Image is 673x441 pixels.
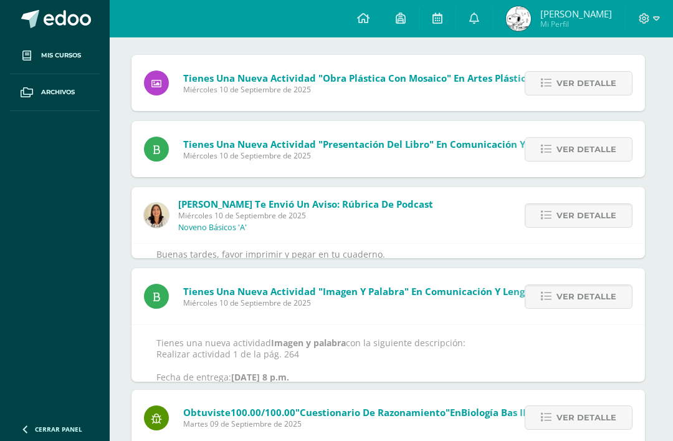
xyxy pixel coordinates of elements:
[144,203,169,228] img: 9af45ed66f6009d12a678bb5324b5cf4.png
[506,6,531,31] img: 2fe051a0aa0600d40a4c34f2cb07456b.png
[183,84,566,95] span: Miércoles 10 de Septiembre de 2025
[556,285,616,308] span: Ver detalle
[295,406,450,419] span: "Cuestionario de razonamiento"
[183,298,578,308] span: Miércoles 10 de Septiembre de 2025
[35,425,82,434] span: Cerrar panel
[540,7,612,20] span: [PERSON_NAME]
[556,138,616,161] span: Ver detalle
[271,337,346,349] strong: Imagen y palabra
[183,138,603,150] span: Tienes una nueva actividad "Presentación del libro" En Comunicación y Lenguage Bas III
[10,37,100,74] a: Mis cursos
[540,19,612,29] span: Mi Perfil
[156,246,620,302] div: Buenas tardes, favor imprimir y pegar en tu cuaderno.
[183,406,603,419] span: Obtuviste en
[183,72,566,84] span: Tienes una nueva actividad "Obra plástica con mosaico" En Artes Plásticas Bas III
[556,204,616,227] span: Ver detalle
[556,72,616,95] span: Ver detalle
[231,371,289,383] strong: [DATE] 8 p.m.
[183,285,578,298] span: Tienes una nueva actividad "Imagen y palabra" En Comunicación y Lenguage Bas III
[461,406,603,419] span: Biología Bas III (Zona 2 Tareas)
[178,210,433,221] span: Miércoles 10 de Septiembre de 2025
[41,51,81,61] span: Mis cursos
[183,419,603,429] span: Martes 09 de Septiembre de 2025
[178,223,247,233] p: Noveno Básicos 'A'
[156,337,620,383] p: Tienes una nueva actividad con la siguiente descripción: Realizar actividad 1 de la pág. 264 Fech...
[41,87,75,97] span: Archivos
[183,150,603,161] span: Miércoles 10 de Septiembre de 2025
[556,406,616,429] span: Ver detalle
[10,74,100,111] a: Archivos
[178,198,433,210] span: [PERSON_NAME] te envió un aviso: Rúbrica de podcast
[231,406,295,419] span: 100.00/100.00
